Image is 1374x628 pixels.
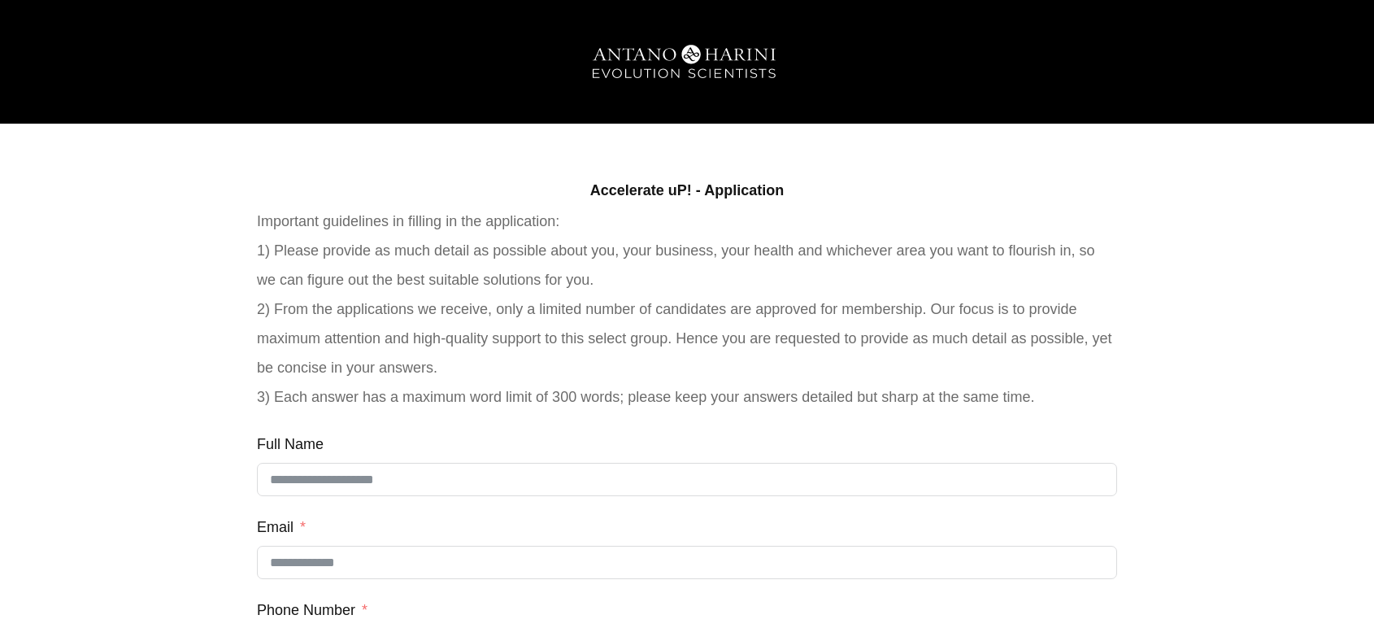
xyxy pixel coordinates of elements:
[257,546,1117,579] input: Email
[257,512,306,542] label: Email
[565,33,809,94] img: A&H_Ev png
[257,213,1112,405] span: Important guidelines in filling in the application: 1) Please provide as much detail as possible ...
[257,595,367,625] label: Phone Number
[590,182,784,198] strong: Accelerate uP! - Application
[257,430,324,459] label: Full Name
